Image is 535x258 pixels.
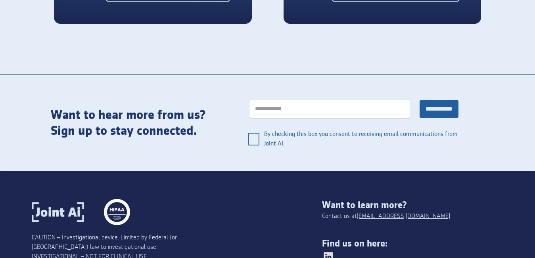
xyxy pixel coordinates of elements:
[322,200,503,211] div: Want to learn more?
[322,238,503,249] div: Find us on here:
[51,107,224,139] div: Want to hear more from us? Sign up to stay connected.
[264,125,468,153] span: By checking this box you consent to receiving email communications from Joint AI.
[357,212,450,221] a: [EMAIL_ADDRESS][DOMAIN_NAME]
[322,212,450,221] div: Contact us at
[240,91,469,155] form: general interest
